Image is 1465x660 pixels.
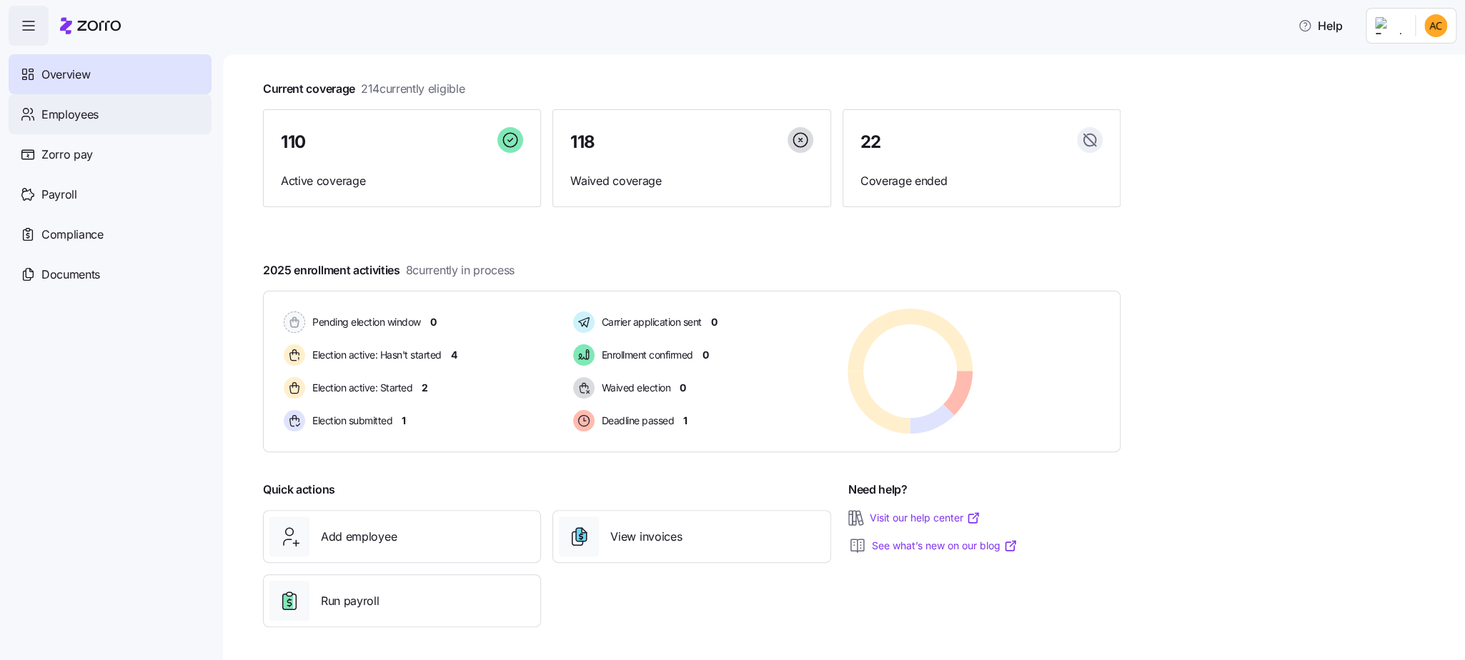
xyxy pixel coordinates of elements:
span: 4 [451,348,457,362]
span: Election active: Started [308,381,412,395]
span: Pending election window [308,315,421,329]
button: Help [1286,11,1354,40]
span: Quick actions [263,481,335,499]
span: 8 currently in process [406,261,515,279]
img: 73cb5fcb97e4e55e33d00a8b5270766a [1424,14,1447,37]
span: 0 [711,315,717,329]
span: Current coverage [263,80,465,98]
span: Election active: Hasn't started [308,348,442,362]
a: Zorro pay [9,134,212,174]
span: Waived election [597,381,671,395]
a: See what’s new on our blog [872,539,1018,553]
span: 2 [422,381,428,395]
span: 2025 enrollment activities [263,261,515,279]
span: Enrollment confirmed [597,348,693,362]
a: Payroll [9,174,212,214]
span: Run payroll [321,592,379,610]
span: Deadline passed [597,414,675,428]
span: Need help? [848,481,908,499]
span: 0 [680,381,686,395]
span: Compliance [41,226,104,244]
span: 118 [570,134,595,151]
span: Overview [41,66,90,84]
span: Active coverage [281,172,523,190]
span: 22 [860,134,881,151]
span: 0 [430,315,437,329]
span: 110 [281,134,306,151]
span: Carrier application sent [597,315,702,329]
a: Overview [9,54,212,94]
span: 1 [402,414,406,428]
span: Employees [41,106,99,124]
a: Employees [9,94,212,134]
span: Election submitted [308,414,392,428]
span: Help [1298,17,1343,34]
span: 0 [702,348,709,362]
span: 1 [683,414,687,428]
span: 214 currently eligible [361,80,465,98]
span: View invoices [610,528,682,546]
a: Visit our help center [870,511,980,525]
span: Payroll [41,186,77,204]
span: Coverage ended [860,172,1103,190]
span: Documents [41,266,100,284]
a: Compliance [9,214,212,254]
span: Add employee [321,528,397,546]
a: Documents [9,254,212,294]
span: Waived coverage [570,172,813,190]
span: Zorro pay [41,146,93,164]
img: Employer logo [1375,17,1404,34]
